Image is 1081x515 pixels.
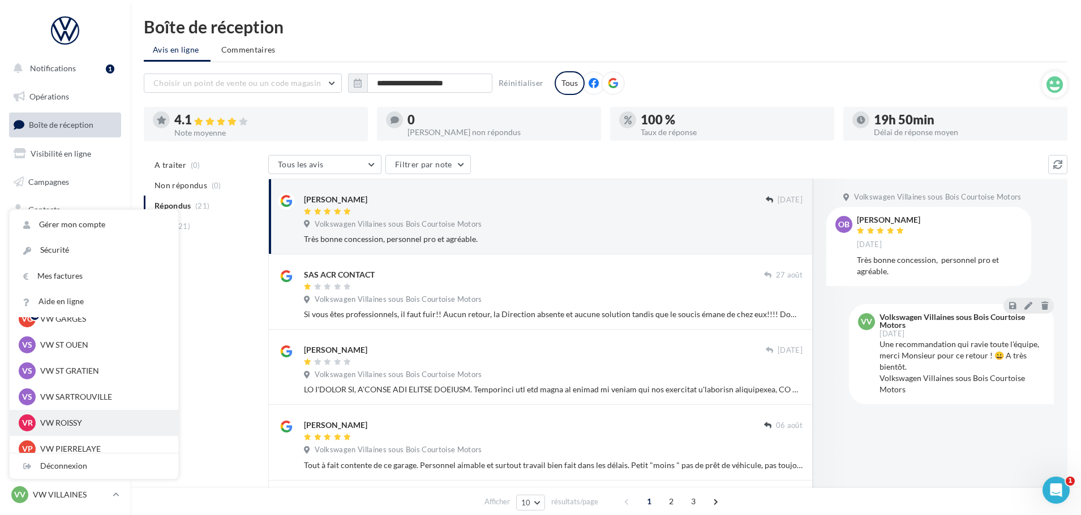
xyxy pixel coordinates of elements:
[40,313,165,324] p: VW GARGES
[278,159,324,169] span: Tous les avis
[1043,477,1070,504] iframe: Intercom live chat
[407,128,592,136] div: [PERSON_NAME] non répondus
[7,142,123,166] a: Visibilité en ligne
[144,18,1067,35] div: Boîte de réception
[10,289,178,314] a: Aide en ligne
[304,233,803,245] div: Très bonne concession, personnel pro et agréable.
[874,128,1058,136] div: Délai de réponse moyen
[315,445,482,455] span: Volkswagen Villaines sous Bois Courtoise Motors
[641,128,825,136] div: Taux de réponse
[778,195,803,205] span: [DATE]
[861,316,872,327] span: VV
[551,496,598,507] span: résultats/page
[40,365,165,376] p: VW ST GRATIEN
[304,344,367,356] div: [PERSON_NAME]
[640,492,658,510] span: 1
[10,237,178,263] a: Sécurité
[176,222,190,231] span: (21)
[174,114,359,127] div: 4.1
[7,226,123,250] a: Médiathèque
[7,170,123,194] a: Campagnes
[155,159,186,171] span: A traiter
[22,313,33,324] span: VG
[14,489,25,500] span: VV
[10,453,178,479] div: Déconnexion
[10,212,178,237] a: Gérer mon compte
[880,313,1043,329] div: Volkswagen Villaines sous Bois Courtoise Motors
[30,63,76,73] span: Notifications
[22,443,33,455] span: VP
[22,391,32,403] span: VS
[10,263,178,289] a: Mes factures
[880,339,1045,395] div: Une recommandation qui ravie toute l'équipe, merci Monsieur pour ce retour ! 😀 A très bientôt. Vo...
[7,254,123,278] a: Calendrier
[28,205,60,214] span: Contacts
[304,460,803,471] div: Tout à fait contente de ce garage. Personnel aimable et surtout travail bien fait dans les délais...
[684,492,702,510] span: 3
[7,282,123,315] a: PLV et print personnalisable
[857,216,920,224] div: [PERSON_NAME]
[494,76,548,90] button: Réinitialiser
[7,85,123,109] a: Opérations
[385,155,471,174] button: Filtrer par note
[304,269,375,280] div: SAS ACR CONTACT
[874,114,1058,126] div: 19h 50min
[144,73,342,93] button: Choisir un point de vente ou un code magasin
[484,496,510,507] span: Afficher
[315,219,482,230] span: Volkswagen Villaines sous Bois Courtoise Motors
[662,492,680,510] span: 2
[7,112,123,137] a: Boîte de réception
[40,339,165,350] p: VW ST OUEN
[31,149,91,158] span: Visibilité en ligne
[29,120,93,129] span: Boîte de réception
[221,44,276,55] span: Commentaires
[40,417,165,429] p: VW ROISSY
[641,114,825,126] div: 100 %
[22,417,33,429] span: VR
[304,384,803,395] div: LO I'DOLOR SI, A'CONSE ADI ELITSE DOEIUSM. Temporinci utl etd magna al enimad mi veniam qui nos e...
[1066,477,1075,486] span: 1
[857,254,1022,277] div: Très bonne concession, personnel pro et agréable.
[838,219,850,230] span: OB
[7,198,123,222] a: Contacts
[212,181,221,190] span: (0)
[155,180,207,191] span: Non répondus
[40,443,165,455] p: VW PIERRELAYE
[516,495,545,510] button: 10
[778,345,803,356] span: [DATE]
[7,57,119,80] button: Notifications 1
[22,365,32,376] span: VS
[153,78,321,88] span: Choisir un point de vente ou un code magasin
[304,419,367,431] div: [PERSON_NAME]
[304,194,367,205] div: [PERSON_NAME]
[7,320,123,353] a: Campagnes DataOnDemand
[9,484,121,505] a: VV VW VILLAINES
[776,421,803,431] span: 06 août
[776,270,803,280] span: 27 août
[880,330,904,337] span: [DATE]
[29,92,69,101] span: Opérations
[407,114,592,126] div: 0
[268,155,381,174] button: Tous les avis
[22,339,32,350] span: VS
[304,309,803,320] div: Si vous êtes professionnels, il faut fuir!! Aucun retour, la Direction absente et aucune solution...
[315,370,482,380] span: Volkswagen Villaines sous Bois Courtoise Motors
[174,129,359,137] div: Note moyenne
[191,161,200,170] span: (0)
[106,64,114,73] div: 1
[33,489,108,500] p: VW VILLAINES
[857,240,882,250] span: [DATE]
[40,391,165,403] p: VW SARTROUVILLE
[854,192,1021,202] span: Volkswagen Villaines sous Bois Courtoise Motors
[555,71,585,95] div: Tous
[28,176,69,186] span: Campagnes
[315,295,482,305] span: Volkswagen Villaines sous Bois Courtoise Motors
[521,498,531,507] span: 10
